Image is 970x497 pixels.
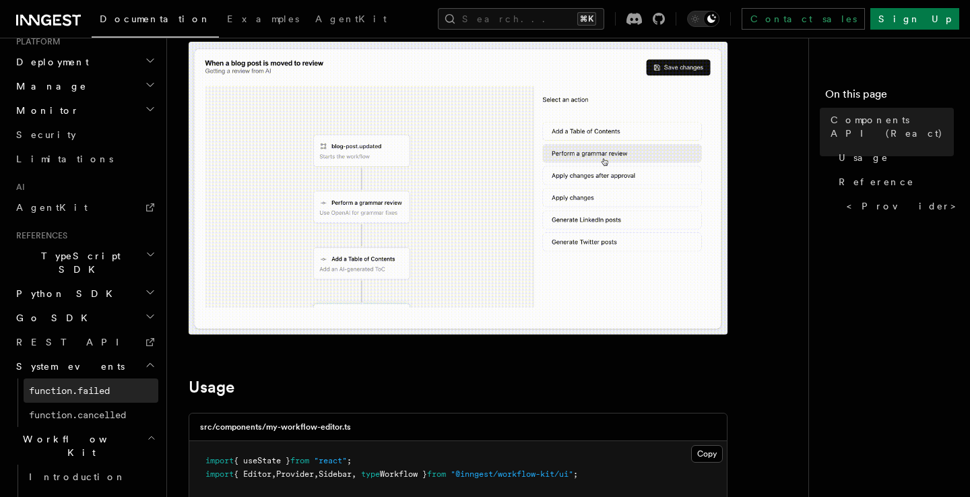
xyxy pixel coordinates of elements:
[234,456,290,465] span: { useState }
[290,456,309,465] span: from
[307,4,395,36] a: AgentKit
[347,456,352,465] span: ;
[315,13,387,24] span: AgentKit
[11,230,67,241] span: References
[11,427,158,465] button: Workflow Kit
[11,79,87,93] span: Manage
[11,195,158,220] a: AgentKit
[11,123,158,147] a: Security
[451,469,573,479] span: "@inngest/workflow-kit/ui"
[205,456,234,465] span: import
[361,469,380,479] span: type
[29,409,126,420] span: function.cancelled
[276,469,314,479] span: Provider
[16,202,88,213] span: AgentKit
[847,199,965,213] span: <Provider>
[11,354,158,378] button: System events
[11,432,147,459] span: Workflow Kit
[577,12,596,26] kbd: ⌘K
[870,8,959,30] a: Sign Up
[11,249,145,276] span: TypeScript SDK
[189,378,234,397] a: Usage
[691,445,723,463] button: Copy
[11,104,79,117] span: Monitor
[271,469,276,479] span: ,
[11,55,89,69] span: Deployment
[29,471,126,482] span: Introduction
[24,465,158,489] a: Introduction
[314,469,319,479] span: ,
[839,175,914,189] span: Reference
[24,378,158,403] a: function.failed
[11,378,158,427] div: System events
[16,337,131,347] span: REST API
[205,469,234,479] span: import
[825,86,954,108] h4: On this page
[833,145,954,170] a: Usage
[11,36,61,47] span: Platform
[825,108,954,145] a: Components API (React)
[11,281,158,306] button: Python SDK
[11,311,96,325] span: Go SDK
[11,287,121,300] span: Python SDK
[438,8,604,30] button: Search...⌘K
[11,330,158,354] a: REST API
[11,98,158,123] button: Monitor
[11,306,158,330] button: Go SDK
[11,50,158,74] button: Deployment
[227,13,299,24] span: Examples
[11,244,158,281] button: TypeScript SDK
[573,469,578,479] span: ;
[16,154,113,164] span: Limitations
[24,403,158,427] a: function.cancelled
[92,4,219,38] a: Documentation
[11,182,25,193] span: AI
[219,4,307,36] a: Examples
[380,469,427,479] span: Workflow }
[100,13,211,24] span: Documentation
[841,194,954,218] a: <Provider>
[234,469,271,479] span: { Editor
[687,11,719,27] button: Toggle dark mode
[11,147,158,171] a: Limitations
[314,456,347,465] span: "react"
[742,8,865,30] a: Contact sales
[831,113,954,140] span: Components API (React)
[11,74,158,98] button: Manage
[427,469,446,479] span: from
[833,170,954,194] a: Reference
[839,151,888,164] span: Usage
[11,360,125,373] span: System events
[200,422,351,432] h3: src/components/my-workflow-editor.ts
[319,469,352,479] span: Sidebar
[29,385,110,396] span: function.failed
[189,42,727,335] img: workflow-kit-announcement-video-loop.gif
[16,129,76,140] span: Security
[352,469,356,479] span: ,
